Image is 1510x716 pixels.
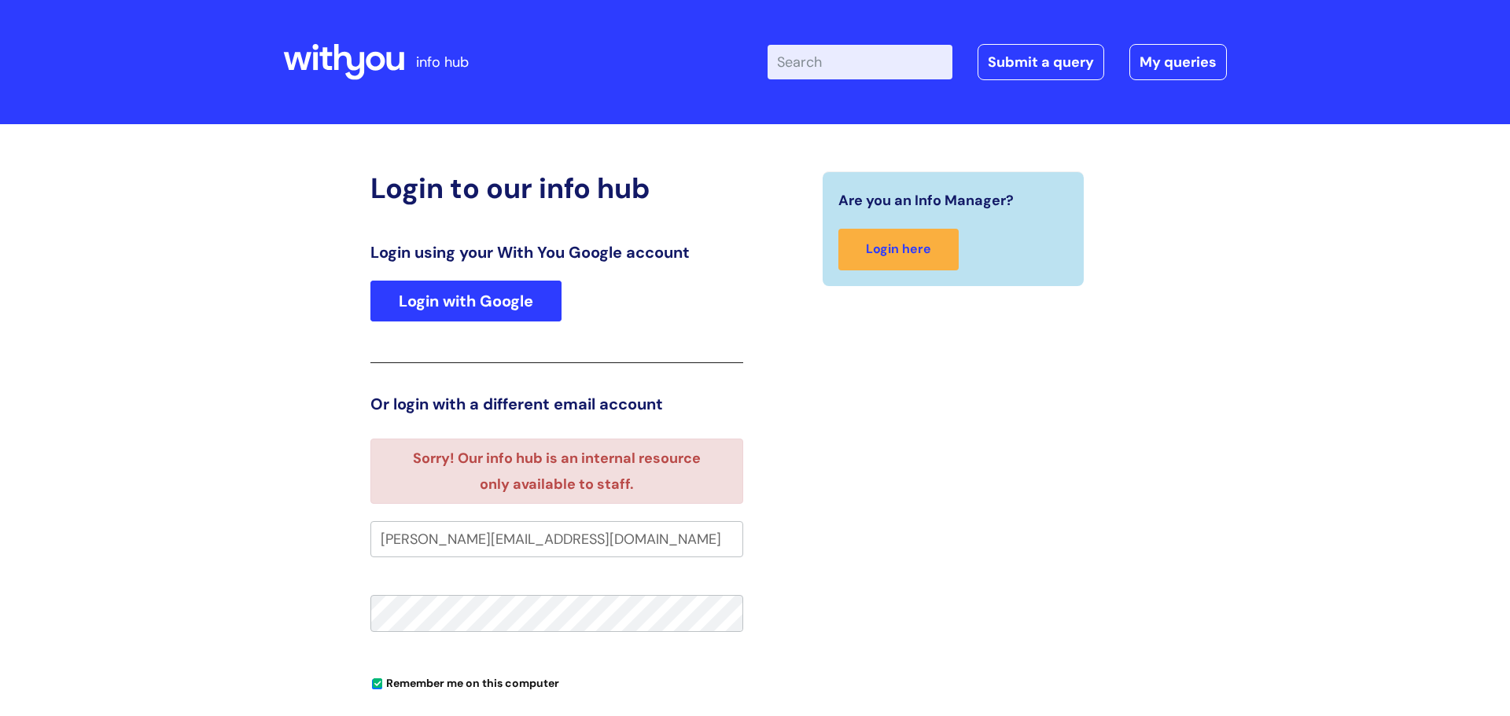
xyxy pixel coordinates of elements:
[370,521,743,557] input: Your e-mail address
[370,673,559,690] label: Remember me on this computer
[416,50,469,75] p: info hub
[370,243,743,262] h3: Login using your With You Google account
[370,281,562,321] a: Login with Google
[768,45,952,79] input: Search
[370,395,743,413] h3: Or login with a different email account
[372,679,382,689] input: Remember me on this computer
[838,229,959,270] a: Login here
[370,670,743,695] div: You can uncheck this option if you're logging in from a shared device
[838,188,1014,213] span: Are you an Info Manager?
[1129,44,1227,80] a: My queries
[398,446,715,497] li: Sorry! Our info hub is an internal resource only available to staff.
[978,44,1104,80] a: Submit a query
[370,171,743,205] h2: Login to our info hub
